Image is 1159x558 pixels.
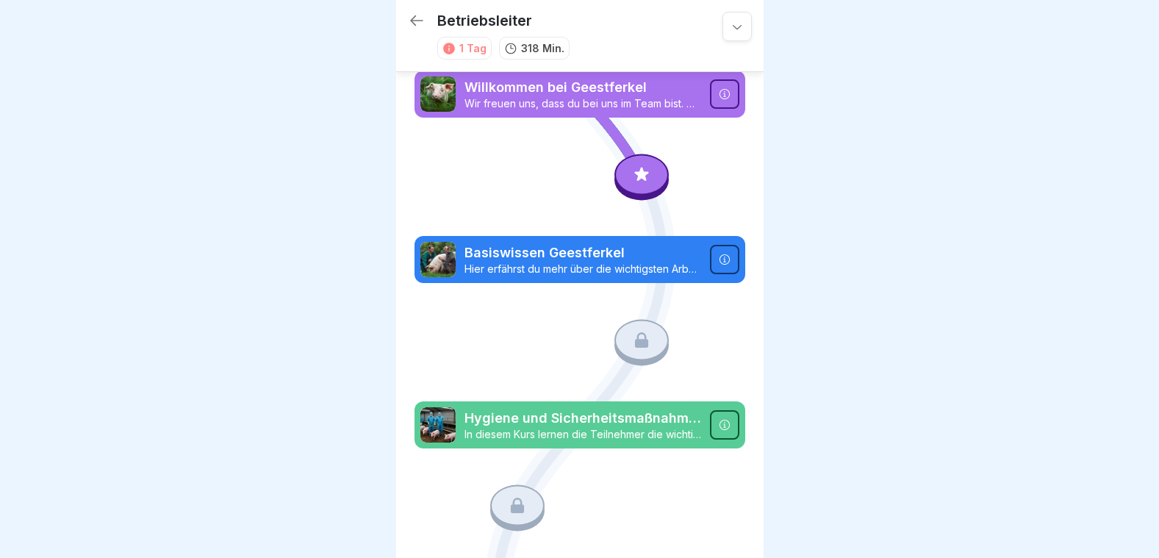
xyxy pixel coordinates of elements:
p: 318 Min. [521,40,564,56]
p: Wir freuen uns, dass du bei uns im Team bist. Hier erhältst du alle wichtigen Informationen für d... [464,97,701,110]
img: j6q9143mit8bhowzkysapsa8.png [420,76,456,112]
img: mdjeprn9qjxgfcsykp6m4gi4.png [420,407,456,443]
p: Betriebsleiter [437,12,532,29]
div: 1 Tag [459,40,487,56]
p: Hier erfährst du mehr über die wichtigsten Arbeitsschritte bei Geeestferkel. [464,262,701,276]
p: Hygiene und Sicherheitsmaßnahmen in Schweinezuchtbetrieben [464,409,701,428]
p: In diesem Kurs lernen die Teilnehmer die wichtigsten Hygiene- und Sicherheitsprotokolle kennen, d... [464,428,701,441]
p: Basiswissen Geestferkel [464,243,701,262]
p: Willkommen bei Geestferkel [464,78,701,97]
img: dbuam965kdw7nomzs6lcnl2r.png [420,242,456,277]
